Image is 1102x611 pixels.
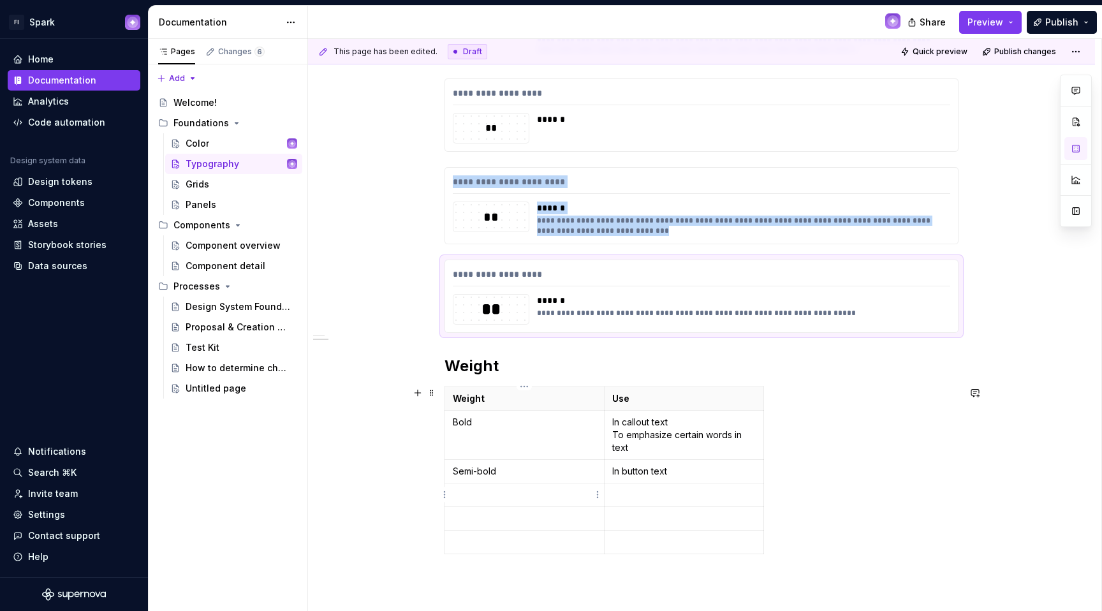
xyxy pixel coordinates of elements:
[125,15,140,30] img: Design System Manager
[165,358,302,378] a: How to determine change severity
[9,15,24,30] div: FI
[29,16,55,29] div: Spark
[165,256,302,276] a: Component detail
[153,113,302,133] div: Foundations
[28,239,107,251] div: Storybook stories
[186,341,219,354] div: Test Kit
[967,16,1003,29] span: Preview
[978,43,1062,61] button: Publish changes
[165,337,302,358] a: Test Kit
[186,239,281,252] div: Component overview
[8,483,140,504] a: Invite team
[165,174,302,195] a: Grids
[8,526,140,546] button: Contact support
[8,256,140,276] a: Data sources
[897,43,973,61] button: Quick preview
[994,47,1056,57] span: Publish changes
[8,70,140,91] a: Documentation
[444,356,959,376] h2: Weight
[173,96,217,109] div: Welcome!
[334,47,437,57] span: This page has been edited.
[959,11,1022,34] button: Preview
[885,13,900,29] img: Design System Manager
[8,214,140,234] a: Assets
[8,112,140,133] a: Code automation
[28,116,105,129] div: Code automation
[169,73,185,84] span: Add
[158,47,195,57] div: Pages
[1027,11,1097,34] button: Publish
[28,529,100,542] div: Contact support
[218,47,265,57] div: Changes
[28,508,65,521] div: Settings
[8,504,140,525] a: Settings
[153,92,302,113] a: Welcome!
[186,300,291,313] div: Design System Foundations & Operations
[186,198,216,211] div: Panels
[153,215,302,235] div: Components
[159,16,279,29] div: Documentation
[287,138,297,149] img: Design System Manager
[153,276,302,297] div: Processes
[10,156,85,166] div: Design system data
[173,280,220,293] div: Processes
[153,70,201,87] button: Add
[453,465,596,478] p: Semi-bold
[165,317,302,337] a: Proposal & Creation Process v1.0
[165,195,302,215] a: Panels
[287,159,297,169] img: Design System Manager
[186,178,209,191] div: Grids
[165,133,302,154] a: ColorDesign System Manager
[165,235,302,256] a: Component overview
[254,47,265,57] span: 6
[612,465,756,478] p: In button text
[165,378,302,399] a: Untitled page
[28,53,54,66] div: Home
[186,158,239,170] div: Typography
[1045,16,1078,29] span: Publish
[173,219,230,232] div: Components
[8,235,140,255] a: Storybook stories
[3,8,145,36] button: FISparkDesign System Manager
[8,441,140,462] button: Notifications
[42,588,106,601] svg: Supernova Logo
[453,416,596,429] p: Bold
[28,196,85,209] div: Components
[165,154,302,174] a: TypographyDesign System Manager
[28,74,96,87] div: Documentation
[28,95,69,108] div: Analytics
[173,117,229,129] div: Foundations
[186,137,209,150] div: Color
[153,92,302,399] div: Page tree
[28,550,48,563] div: Help
[186,362,291,374] div: How to determine change severity
[28,260,87,272] div: Data sources
[612,416,756,454] p: In callout text To emphasize certain words in text
[165,297,302,317] a: Design System Foundations & Operations
[28,217,58,230] div: Assets
[186,321,291,334] div: Proposal & Creation Process v1.0
[612,392,756,405] p: Use
[8,547,140,567] button: Help
[28,445,86,458] div: Notifications
[920,16,946,29] span: Share
[8,462,140,483] button: Search ⌘K
[453,392,596,405] p: Weight
[913,47,967,57] span: Quick preview
[901,11,954,34] button: Share
[8,49,140,70] a: Home
[8,193,140,213] a: Components
[463,47,482,57] span: Draft
[28,175,92,188] div: Design tokens
[186,382,246,395] div: Untitled page
[8,172,140,192] a: Design tokens
[28,487,78,500] div: Invite team
[186,260,265,272] div: Component detail
[8,91,140,112] a: Analytics
[28,466,77,479] div: Search ⌘K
